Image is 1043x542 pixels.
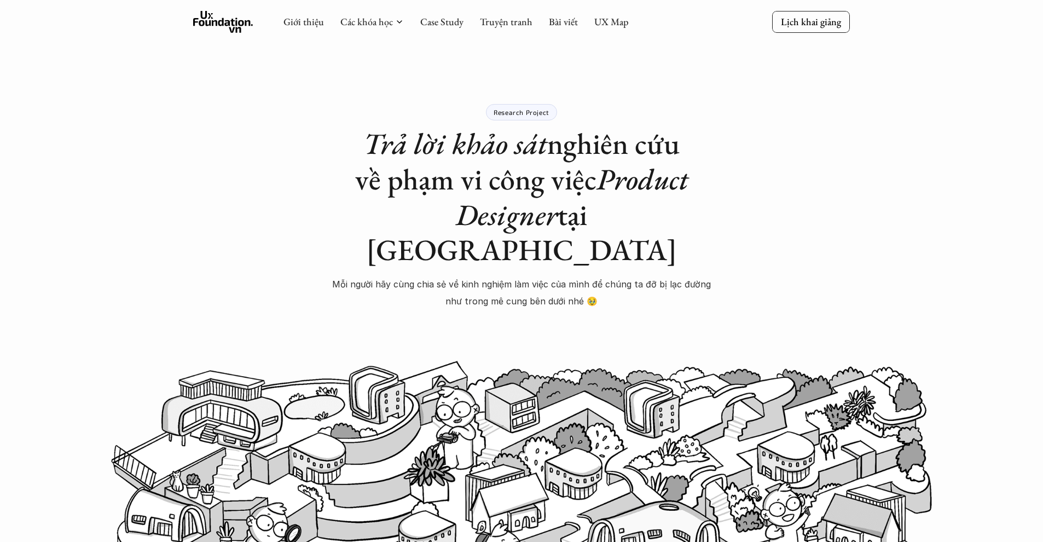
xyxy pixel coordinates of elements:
[549,15,578,28] a: Bài viết
[594,15,629,28] a: UX Map
[330,126,713,268] h1: nghiên cứu về phạm vi công việc tại [GEOGRAPHIC_DATA]
[456,160,695,234] em: Product Designer
[772,11,850,32] a: Lịch khai giảng
[363,124,547,163] em: Trả lời khảo sát
[480,15,532,28] a: Truyện tranh
[330,276,713,309] p: Mỗi người hãy cùng chia sẻ về kinh nghiệm làm việc của mình để chúng ta đỡ bị lạc đường như trong...
[340,15,393,28] a: Các khóa học
[494,108,549,116] p: Research Project
[781,15,841,28] p: Lịch khai giảng
[283,15,324,28] a: Giới thiệu
[420,15,463,28] a: Case Study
